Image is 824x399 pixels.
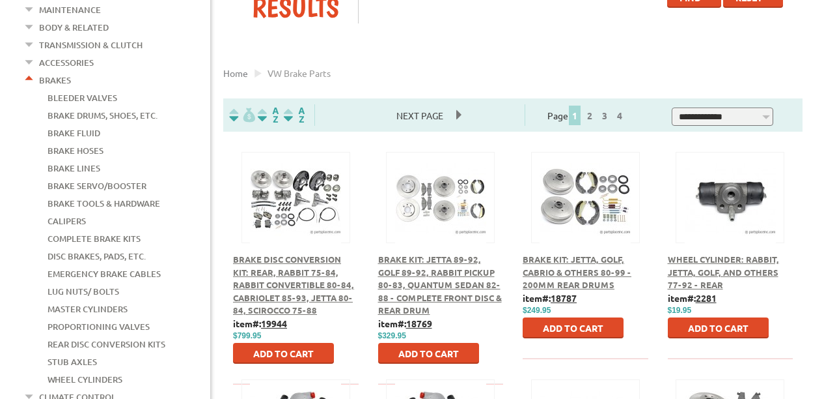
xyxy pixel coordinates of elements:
[268,67,331,79] span: VW brake parts
[383,110,456,121] a: Next Page
[48,213,86,229] a: Calipers
[48,230,141,247] a: Complete Brake Kits
[233,318,287,329] b: item#:
[523,318,624,338] button: Add to Cart
[599,110,611,121] a: 3
[551,292,577,304] u: 18787
[543,322,603,334] span: Add to Cart
[48,353,97,370] a: Stub Axles
[48,160,100,177] a: Brake Lines
[614,110,625,121] a: 4
[39,1,101,18] a: Maintenance
[229,108,255,123] img: filterpricelow.svg
[523,254,631,290] a: Brake Kit: Jetta, Golf, Cabrio & Others 80-99 - 200mm Rear Drums
[233,254,354,316] a: Brake Disc Conversion Kit: Rear, Rabbit 75-84, Rabbit Convertible 80-84, Cabriolet 85-93, Jetta 8...
[523,306,551,315] span: $249.95
[253,347,314,359] span: Add to Cart
[48,301,128,318] a: Master Cylinders
[48,142,103,159] a: Brake Hoses
[398,347,459,359] span: Add to Cart
[233,343,334,364] button: Add to Cart
[261,318,287,329] u: 19944
[39,54,94,71] a: Accessories
[223,67,248,79] a: Home
[48,318,150,335] a: Proportioning Valves
[281,108,307,123] img: Sort by Sales Rank
[48,336,165,353] a: Rear Disc Conversion Kits
[406,318,432,329] u: 18769
[696,292,717,304] u: 2281
[39,72,71,89] a: Brakes
[378,254,502,316] a: Brake Kit: Jetta 89-92, Golf 89-92, Rabbit Pickup 80-83, Quantum Sedan 82-88 - Complete Front Dis...
[668,254,779,290] a: Wheel Cylinder: Rabbit, Jetta, Golf, and others 77-92 - Rear
[383,106,456,125] span: Next Page
[48,125,100,141] a: Brake Fluid
[48,177,146,194] a: Brake Servo/Booster
[233,331,261,340] span: $799.95
[48,248,146,265] a: Disc Brakes, Pads, Etc.
[378,343,479,364] button: Add to Cart
[39,19,109,36] a: Body & Related
[525,104,649,126] div: Page
[523,292,577,304] b: item#:
[48,107,158,124] a: Brake Drums, Shoes, Etc.
[688,322,748,334] span: Add to Cart
[48,371,122,388] a: Wheel Cylinders
[378,318,432,329] b: item#:
[378,331,406,340] span: $329.95
[584,110,596,121] a: 2
[668,318,769,338] button: Add to Cart
[668,306,692,315] span: $19.95
[255,108,281,123] img: Sort by Headline
[569,106,581,125] span: 1
[668,292,717,304] b: item#:
[48,195,160,212] a: Brake Tools & Hardware
[48,283,119,300] a: Lug Nuts/ Bolts
[48,265,161,282] a: Emergency Brake Cables
[48,89,117,106] a: Bleeder Valves
[39,37,143,53] a: Transmission & Clutch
